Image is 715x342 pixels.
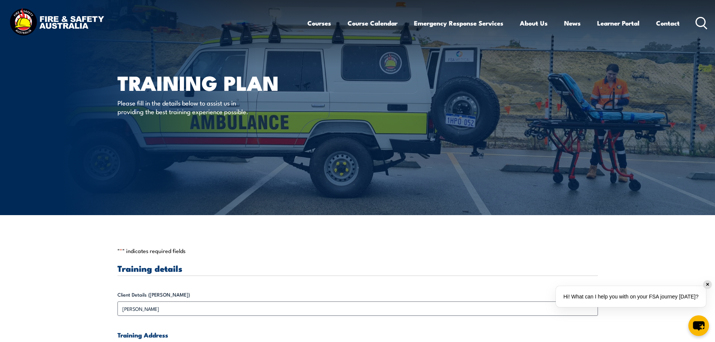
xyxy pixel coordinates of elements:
h1: Training plan [117,74,303,91]
a: News [564,13,581,33]
a: Course Calendar [348,13,397,33]
p: Please fill in the details below to assist us in providing the best training experience possible. [117,98,254,116]
h4: Training Address [117,331,598,339]
h3: Training details [117,264,598,273]
a: About Us [520,13,548,33]
a: Learner Portal [597,13,640,33]
p: " " indicates required fields [117,247,598,255]
div: ✕ [703,280,712,289]
a: Courses [307,13,331,33]
label: Client Details ([PERSON_NAME]) [117,291,598,298]
a: Contact [656,13,680,33]
a: Emergency Response Services [414,13,503,33]
button: chat-button [688,315,709,336]
div: Hi! What can I help you with on your FSA journey [DATE]? [556,286,706,307]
